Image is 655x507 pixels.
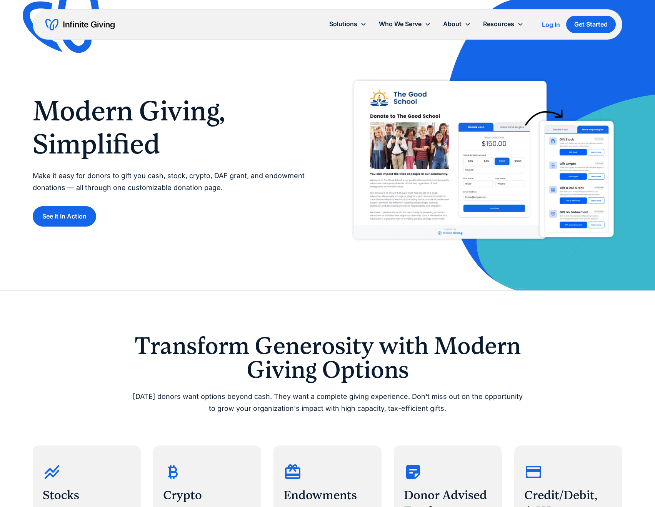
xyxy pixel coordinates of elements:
p: [DATE] donors want options beyond cash. They want a complete giving experience. Don't miss out on... [131,391,525,414]
div: Who We Serve [373,16,437,32]
div: About [443,19,462,29]
div: Log In [542,22,560,28]
h1: Modern Giving, Simplified [33,95,312,161]
p: Make it easy for donors to gift you cash, stock, crypto, DAF grant, and endowment donations — all... [33,170,312,193]
div: Solutions [329,19,357,29]
h3: Endowments [283,487,372,504]
div: Resources [477,16,530,32]
div: Resources [483,19,514,29]
h3: Stocks [43,487,131,504]
h2: Transform Generosity with Modern Giving Options [131,334,525,382]
a: Log In [542,20,560,29]
a: home [45,18,115,31]
div: Solutions [323,16,373,32]
a: See It In Action [33,206,96,227]
a: Get Started [566,16,616,33]
h3: Crypto [163,487,251,504]
div: Who We Serve [379,19,422,29]
div: About [437,16,477,32]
